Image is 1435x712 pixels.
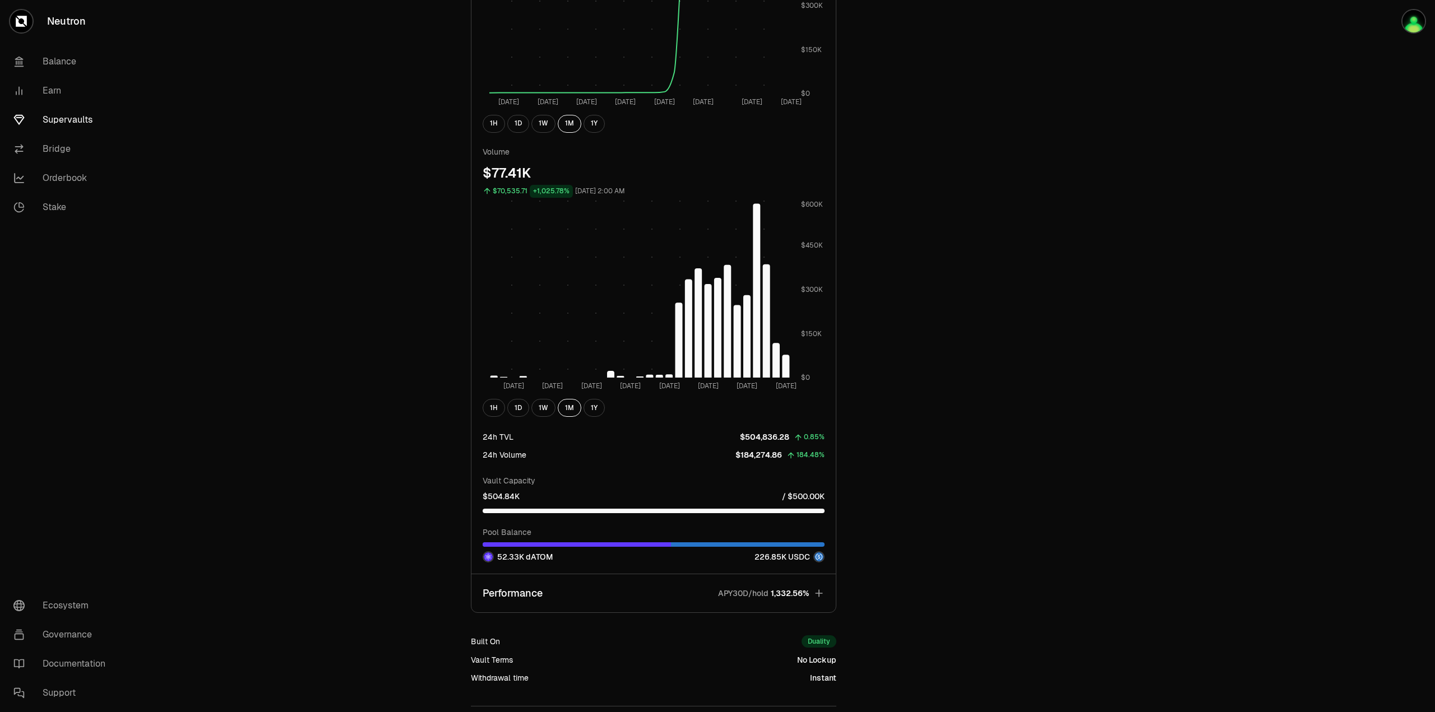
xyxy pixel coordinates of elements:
[483,115,505,133] button: 1H
[620,381,641,390] tspan: [DATE]
[584,115,605,133] button: 1Y
[4,47,121,76] a: Balance
[4,105,121,134] a: Supervaults
[742,97,762,106] tspan: [DATE]
[801,45,822,54] tspan: $150K
[801,373,810,382] tspan: $0
[801,241,823,250] tspan: $450K
[4,620,121,649] a: Governance
[471,636,500,647] div: Built On
[801,329,822,338] tspan: $150K
[483,475,825,486] p: Vault Capacity
[558,399,581,417] button: 1M
[4,164,121,193] a: Orderbook
[4,134,121,164] a: Bridge
[797,654,836,666] div: No Lockup
[802,635,836,648] div: Duality
[4,649,121,678] a: Documentation
[576,97,597,106] tspan: [DATE]
[483,146,825,157] p: Volume
[483,491,520,502] p: $504.84K
[483,527,825,538] p: Pool Balance
[698,381,719,390] tspan: [DATE]
[801,285,823,294] tspan: $300K
[654,97,675,106] tspan: [DATE]
[659,381,680,390] tspan: [DATE]
[498,97,519,106] tspan: [DATE]
[493,185,527,198] div: $70,535.71
[581,381,602,390] tspan: [DATE]
[776,381,797,390] tspan: [DATE]
[483,399,505,417] button: 1H
[507,115,529,133] button: 1D
[558,115,581,133] button: 1M
[718,588,769,599] p: APY30D/hold
[4,76,121,105] a: Earn
[471,574,836,612] button: PerformanceAPY30D/hold1,332.56%
[781,97,802,106] tspan: [DATE]
[575,185,625,198] div: [DATE] 2:00 AM
[484,552,493,561] img: dATOM Logo
[471,672,529,683] div: Withdrawal time
[4,193,121,222] a: Stake
[483,431,513,443] div: 24h TVL
[471,654,513,666] div: Vault Terms
[531,115,556,133] button: 1W
[797,449,825,462] div: 184.48%
[810,672,836,683] div: Instant
[814,552,823,561] img: USDC Logo
[801,89,810,98] tspan: $0
[735,449,782,460] p: $184,274.86
[483,164,825,182] div: $77.41K
[801,1,823,10] tspan: $300K
[530,185,573,198] div: +1,025.78%
[538,97,558,106] tspan: [DATE]
[801,200,823,209] tspan: $600K
[1402,10,1425,32] img: Ledger
[4,591,121,620] a: Ecosystem
[542,381,563,390] tspan: [DATE]
[804,431,825,444] div: 0.85%
[615,97,636,106] tspan: [DATE]
[693,97,714,106] tspan: [DATE]
[782,491,825,502] p: / $500.00K
[483,585,543,601] p: Performance
[503,381,524,390] tspan: [DATE]
[483,449,526,460] div: 24h Volume
[531,399,556,417] button: 1W
[737,381,757,390] tspan: [DATE]
[740,431,789,443] p: $504,836.28
[584,399,605,417] button: 1Y
[483,551,553,562] div: 52.33K dATOM
[771,588,809,599] span: 1,332.56%
[4,678,121,708] a: Support
[507,399,529,417] button: 1D
[754,551,825,562] div: 226.85K USDC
